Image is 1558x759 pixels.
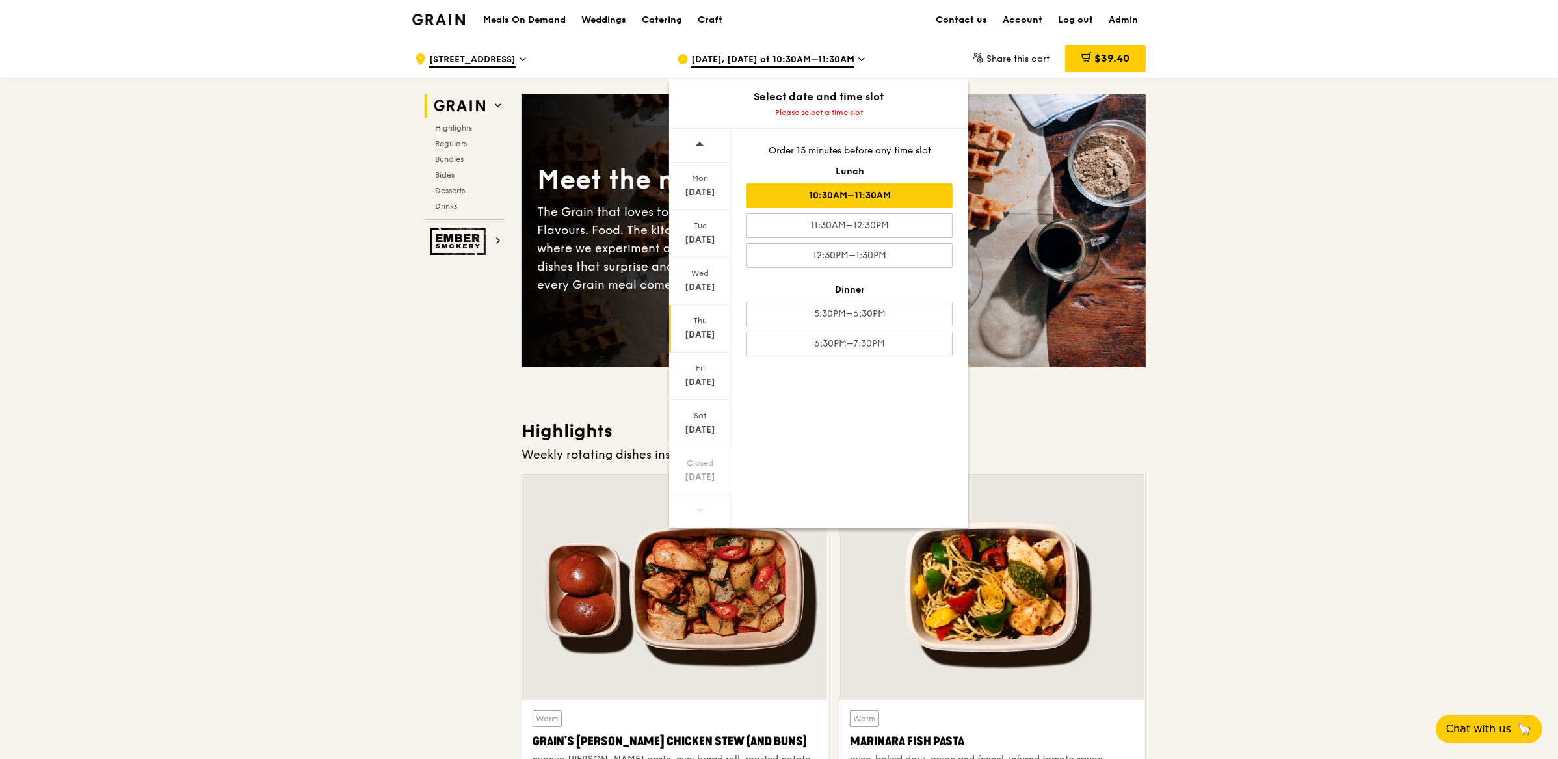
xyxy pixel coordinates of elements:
[746,284,953,297] div: Dinner
[435,124,472,133] span: Highlights
[671,363,729,373] div: Fri
[1101,1,1146,40] a: Admin
[850,710,879,727] div: Warm
[669,89,968,105] div: Select date and time slot
[574,1,634,40] a: Weddings
[746,332,953,356] div: 6:30PM–7:30PM
[928,1,995,40] a: Contact us
[1436,715,1542,743] button: Chat with us🦙
[634,1,690,40] a: Catering
[746,213,953,238] div: 11:30AM–12:30PM
[746,302,953,326] div: 5:30PM–6:30PM
[522,419,1146,443] h3: Highlights
[671,173,729,183] div: Mon
[412,14,465,25] img: Grain
[690,1,730,40] a: Craft
[581,1,626,40] div: Weddings
[435,139,467,148] span: Regulars
[435,202,457,211] span: Drinks
[850,732,1135,751] div: Marinara Fish Pasta
[671,220,729,231] div: Tue
[671,281,729,294] div: [DATE]
[995,1,1050,40] a: Account
[691,53,854,68] span: [DATE], [DATE] at 10:30AM–11:30AM
[671,423,729,436] div: [DATE]
[671,186,729,199] div: [DATE]
[533,732,817,751] div: Grain's [PERSON_NAME] Chicken Stew (and buns)
[671,268,729,278] div: Wed
[746,243,953,268] div: 12:30PM–1:30PM
[1446,721,1511,737] span: Chat with us
[537,163,834,198] div: Meet the new Grain
[642,1,682,40] div: Catering
[671,328,729,341] div: [DATE]
[671,376,729,389] div: [DATE]
[669,107,968,118] div: Please select a time slot
[1516,721,1532,737] span: 🦙
[1050,1,1101,40] a: Log out
[671,471,729,484] div: [DATE]
[537,203,834,294] div: The Grain that loves to play. With ingredients. Flavours. Food. The kitchen is our happy place, w...
[430,228,490,255] img: Ember Smokery web logo
[430,94,490,118] img: Grain web logo
[435,155,464,164] span: Bundles
[483,14,566,27] h1: Meals On Demand
[746,183,953,208] div: 10:30AM–11:30AM
[986,53,1050,64] span: Share this cart
[435,186,465,195] span: Desserts
[671,410,729,421] div: Sat
[671,233,729,246] div: [DATE]
[533,710,562,727] div: Warm
[671,458,729,468] div: Closed
[429,53,516,68] span: [STREET_ADDRESS]
[698,1,722,40] div: Craft
[435,170,455,180] span: Sides
[522,446,1146,464] div: Weekly rotating dishes inspired by flavours from around the world.
[746,165,953,178] div: Lunch
[746,144,953,157] div: Order 15 minutes before any time slot
[671,315,729,326] div: Thu
[1094,52,1129,64] span: $39.40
